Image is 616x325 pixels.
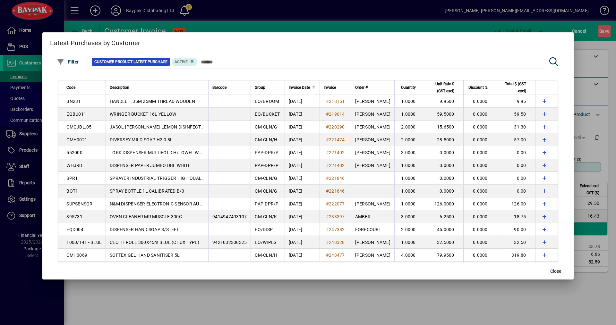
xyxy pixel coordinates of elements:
[110,137,173,142] span: DIVERSEY MILD SOAP H2 0.8L
[255,201,278,206] span: PAP-DPR/P
[175,60,188,64] span: Active
[66,150,82,155] span: 552000
[425,133,463,146] td: 28.5000
[429,80,460,95] div: Unit Rate $ (GST excl)
[289,84,316,91] div: Invoice Date
[172,58,198,66] mat-chip: Product Activation Status: Active
[66,84,75,91] span: Code
[425,146,463,159] td: 0.0000
[324,226,347,233] a: #247382
[425,121,463,133] td: 15.6500
[255,150,278,155] span: PAP-DPR/P
[497,236,535,249] td: 32.50
[324,98,347,105] a: #218151
[497,223,535,236] td: 90.00
[351,223,394,236] td: FORECOURT
[110,150,209,155] span: TORK DISPENSER MULTIFOLD H/TOWEL WHITE
[329,227,345,232] span: 247382
[110,240,199,245] span: CLOTH ROLL 300X45m BLUE (CHUX TYPE)
[394,210,425,223] td: 3.0000
[324,200,347,207] a: #222077
[463,146,497,159] td: 0.0000
[110,188,184,194] span: SPRAY BOTTLE 1L CALIBRATED B/0
[497,108,535,121] td: 59.50
[329,112,345,117] span: 219014
[394,262,425,274] td: 1.0000
[285,133,320,146] td: [DATE]
[425,223,463,236] td: 45.0000
[326,188,329,194] span: #
[66,84,102,91] div: Code
[497,197,535,210] td: 126.00
[467,84,493,91] div: Discount %
[110,99,195,104] span: HANDLE 1.35M 25MM THREAD WOODEN
[326,240,329,245] span: #
[110,214,182,219] span: OVEN CLEANER MR MUSCLE 300G
[66,124,91,129] span: CMGJBL.05
[394,146,425,159] td: 3.0000
[497,95,535,108] td: 9.95
[255,84,265,91] span: Group
[351,210,394,223] td: AMBER
[545,265,566,277] button: Close
[501,80,526,95] span: Total $ (GST excl)
[463,262,497,274] td: 0.0000
[66,112,86,117] span: EQBU011
[324,188,347,195] a: #221846
[324,213,347,220] a: #238397
[324,123,347,130] a: #220290
[110,124,216,129] span: JASOL [PERSON_NAME] LEMON DISINFECTANT 5L
[351,236,394,249] td: [PERSON_NAME]
[401,84,416,91] span: Quantity
[463,210,497,223] td: 0.0000
[285,146,320,159] td: [DATE]
[110,84,129,91] span: Description
[57,59,79,64] span: Filter
[324,84,336,91] span: Invoice
[255,240,276,245] span: EQ/WIPES
[351,146,394,159] td: [PERSON_NAME]
[550,268,561,275] span: Close
[212,84,227,91] span: Barcode
[398,84,422,91] div: Quantity
[497,249,535,262] td: 319.80
[110,176,208,181] span: SPRAYER INDUSTRIAL TRIGGER HIGH QUALITY
[255,84,281,91] div: Group
[255,188,277,194] span: CM-CLN/G
[394,108,425,121] td: 1.0000
[351,108,394,121] td: [PERSON_NAME]
[329,99,345,104] span: 218151
[42,32,573,51] h2: Latest Purchases by Customer
[351,249,394,262] td: [PERSON_NAME]
[394,197,425,210] td: 1.0000
[425,197,463,210] td: 126.0000
[497,185,535,197] td: 0.00
[351,262,394,274] td: [PERSON_NAME]
[324,136,347,143] a: #221474
[463,185,497,197] td: 0.0000
[255,112,280,117] span: EQ/BUCKET
[329,240,345,245] span: 248328
[497,146,535,159] td: 0.00
[497,172,535,185] td: 0.00
[326,137,329,142] span: #
[326,201,329,206] span: #
[463,236,497,249] td: 0.0000
[329,253,345,258] span: 248477
[394,185,425,197] td: 1.0000
[425,185,463,197] td: 0.0000
[212,84,247,91] div: Barcode
[329,150,345,155] span: 221402
[394,133,425,146] td: 2.0000
[355,84,390,91] div: Order #
[255,176,277,181] span: CM-CLN/G
[326,150,329,155] span: #
[425,159,463,172] td: 0.0000
[329,163,345,168] span: 221402
[255,253,277,258] span: CM-CLN/H
[429,80,454,95] span: Unit Rate $ (GST excl)
[394,249,425,262] td: 4.0000
[326,227,329,232] span: #
[394,95,425,108] td: 1.0000
[285,210,320,223] td: [DATE]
